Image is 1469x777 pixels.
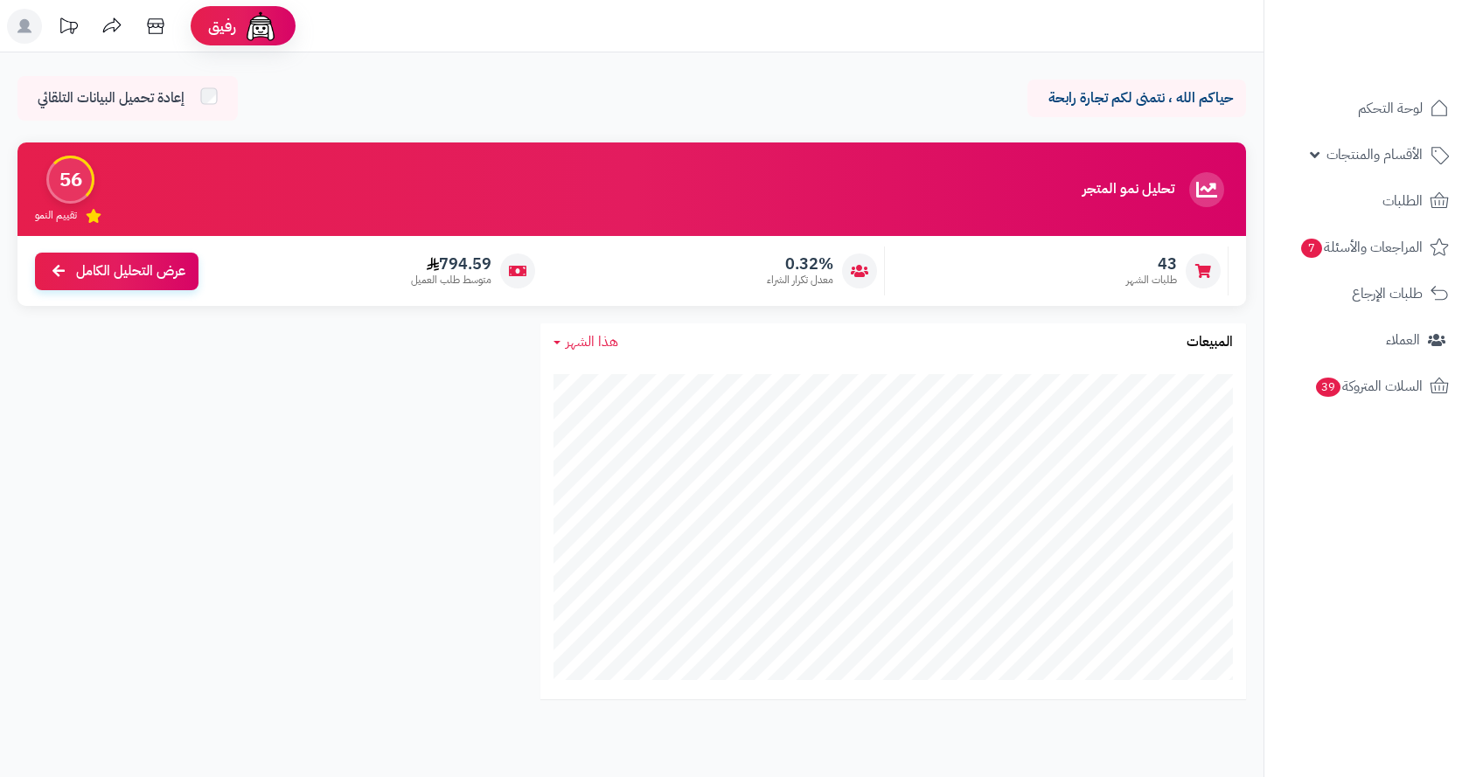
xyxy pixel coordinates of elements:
[38,88,184,108] span: إعادة تحميل البيانات التلقائي
[1275,319,1459,361] a: العملاء
[1083,182,1174,198] h3: تحليل نمو المتجر
[35,253,198,290] a: عرض التحليل الكامل
[767,254,833,274] span: 0.32%
[1314,374,1423,399] span: السلات المتروكة
[1315,377,1340,397] span: 39
[566,331,618,352] span: هذا الشهر
[1326,142,1423,167] span: الأقسام والمنتجات
[1275,226,1459,268] a: المراجعات والأسئلة7
[1041,88,1233,108] p: حياكم الله ، نتمنى لكم تجارة رابحة
[1275,365,1459,407] a: السلات المتروكة39
[1299,235,1423,260] span: المراجعات والأسئلة
[1352,281,1423,306] span: طلبات الإرجاع
[767,273,833,288] span: معدل تكرار الشراء
[1275,87,1459,129] a: لوحة التحكم
[1350,35,1452,72] img: logo-2.png
[76,261,185,281] span: عرض التحليل الكامل
[35,208,77,223] span: تقييم النمو
[1275,273,1459,315] a: طلبات الإرجاع
[1300,238,1322,258] span: 7
[243,9,278,44] img: ai-face.png
[1382,189,1423,213] span: الطلبات
[411,273,491,288] span: متوسط طلب العميل
[1126,254,1177,274] span: 43
[1187,335,1233,350] h3: المبيعات
[208,16,236,37] span: رفيق
[1126,273,1177,288] span: طلبات الشهر
[46,9,90,48] a: تحديثات المنصة
[1386,328,1420,352] span: العملاء
[553,332,618,352] a: هذا الشهر
[411,254,491,274] span: 794.59
[1358,96,1423,121] span: لوحة التحكم
[1275,180,1459,222] a: الطلبات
